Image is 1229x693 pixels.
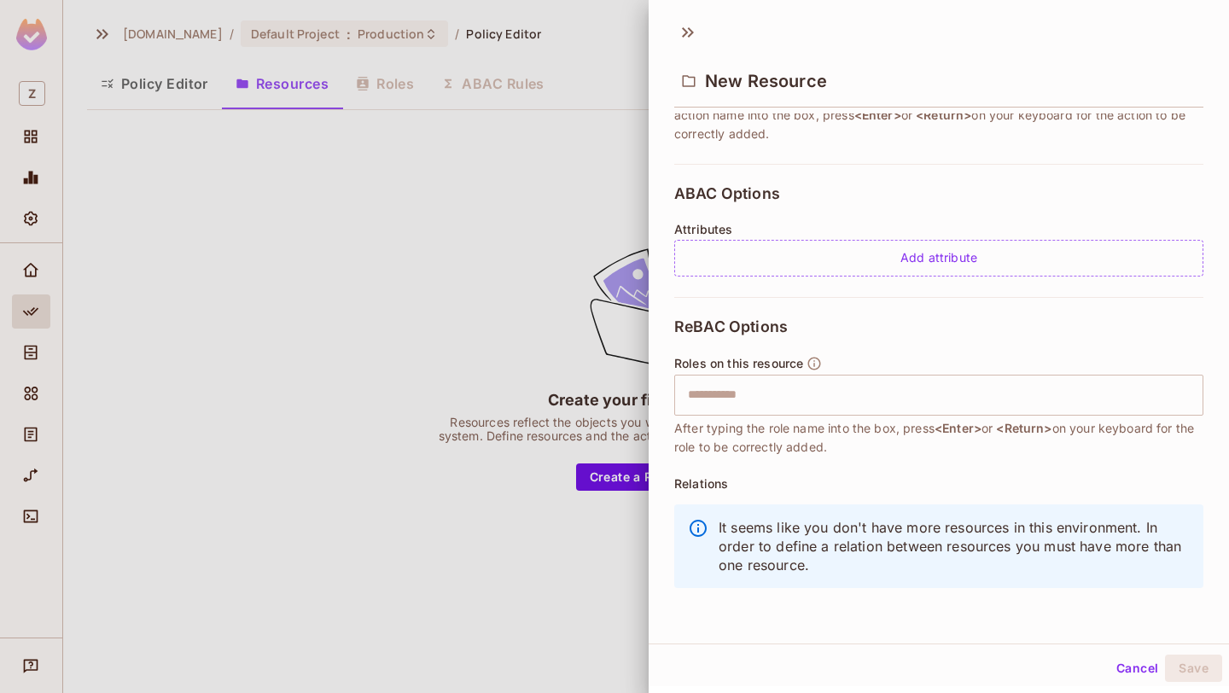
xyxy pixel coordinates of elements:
[674,87,1203,143] span: Actions are the ways a user can act on a resource, or access the resource. After typing the actio...
[674,318,788,335] span: ReBAC Options
[935,421,981,435] span: <Enter>
[719,518,1190,574] p: It seems like you don't have more resources in this environment. In order to define a relation be...
[674,419,1203,457] span: After typing the role name into the box, press or on your keyboard for the role to be correctly a...
[916,108,971,122] span: <Return>
[674,240,1203,277] div: Add attribute
[674,223,733,236] span: Attributes
[674,185,780,202] span: ABAC Options
[705,71,827,91] span: New Resource
[1110,655,1165,682] button: Cancel
[674,357,803,370] span: Roles on this resource
[1165,655,1222,682] button: Save
[674,477,728,491] span: Relations
[854,108,901,122] span: <Enter>
[996,421,1051,435] span: <Return>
